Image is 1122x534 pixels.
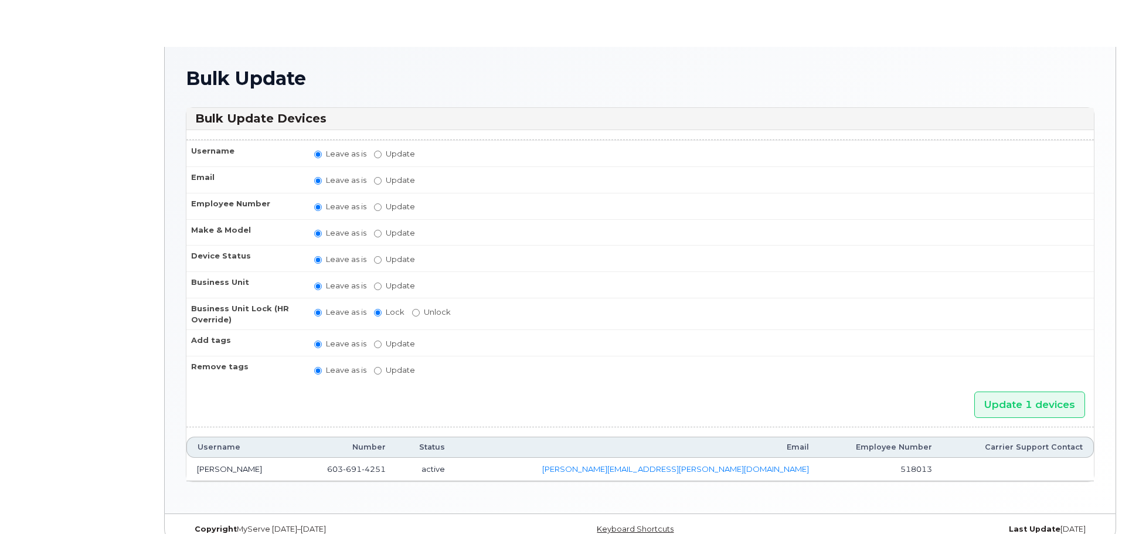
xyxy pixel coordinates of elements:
label: Leave as is [314,201,366,212]
th: Username [186,437,295,458]
input: Leave as is [314,309,322,317]
td: 518013 [820,458,943,481]
label: Leave as is [314,227,366,239]
label: Leave as is [314,280,366,291]
input: Leave as is [314,341,322,348]
th: Business Unit Lock (HR Override) [186,298,304,329]
label: Update [374,254,415,265]
span: 4251 [362,464,386,474]
input: Unlock [412,309,420,317]
span: 603 [327,464,386,474]
th: Email [455,437,820,458]
label: Lock [374,307,404,318]
label: Update [374,365,415,376]
strong: Copyright [195,525,237,533]
td: active [396,458,455,481]
label: Update [374,338,415,349]
h1: Bulk Update [186,68,1094,89]
th: Username [186,140,304,166]
label: Update [374,175,415,186]
a: Keyboard Shortcuts [597,525,674,533]
th: Device Status [186,245,304,271]
th: Carrier Support Contact [943,437,1094,458]
th: Add tags [186,329,304,356]
th: Email [186,166,304,193]
label: Leave as is [314,148,366,159]
input: Leave as is [314,230,322,237]
div: [DATE] [791,525,1094,534]
input: Update [374,256,382,264]
th: Employee Number [820,437,943,458]
input: Update [374,367,382,375]
input: Leave as is [314,256,322,264]
label: Update [374,280,415,291]
input: Update [374,151,382,158]
td: [PERSON_NAME] [186,458,295,481]
label: Leave as is [314,338,366,349]
label: Update [374,201,415,212]
label: Leave as is [314,254,366,265]
label: Leave as is [314,307,366,318]
input: Lock [374,309,382,317]
input: Leave as is [314,203,322,211]
label: Unlock [412,307,451,318]
label: Update [374,227,415,239]
label: Leave as is [314,365,366,376]
div: MyServe [DATE]–[DATE] [186,525,489,534]
h3: Bulk Update Devices [195,111,1085,127]
th: Remove tags [186,356,304,382]
th: Make & Model [186,219,304,246]
input: Update 1 devices [974,392,1085,418]
input: Update [374,230,382,237]
input: Update [374,283,382,290]
input: Leave as is [314,151,322,158]
label: Leave as is [314,175,366,186]
th: Business Unit [186,271,304,298]
input: Leave as is [314,177,322,185]
th: Employee Number [186,193,304,219]
input: Update [374,177,382,185]
input: Update [374,341,382,348]
strong: Last Update [1009,525,1060,533]
span: 691 [343,464,362,474]
a: [PERSON_NAME][EMAIL_ADDRESS][PERSON_NAME][DOMAIN_NAME] [542,464,809,474]
th: Number [295,437,396,458]
label: Update [374,148,415,159]
input: Leave as is [314,367,322,375]
input: Leave as is [314,283,322,290]
th: Status [396,437,455,458]
input: Update [374,203,382,211]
